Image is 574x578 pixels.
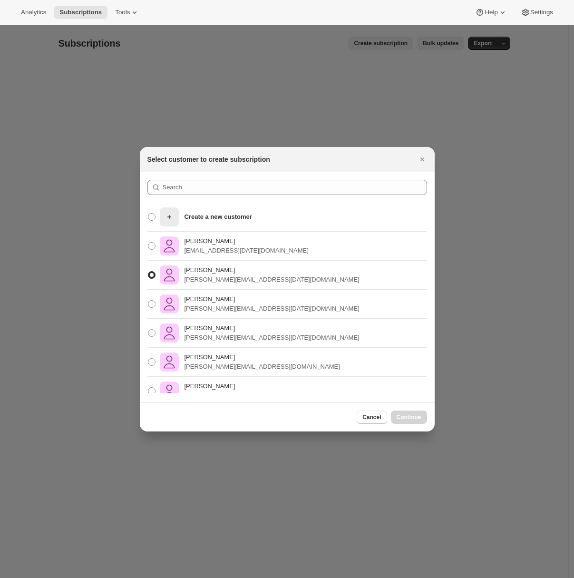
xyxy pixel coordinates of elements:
button: Cancel [357,411,387,424]
span: Tools [115,9,130,16]
p: [PERSON_NAME] [185,353,340,362]
span: Cancel [362,413,381,421]
p: [PERSON_NAME] [185,382,360,391]
p: [PERSON_NAME][EMAIL_ADDRESS][DATE][DOMAIN_NAME] [185,333,360,343]
span: Subscriptions [59,9,102,16]
span: Settings [530,9,553,16]
p: [PERSON_NAME][EMAIL_ADDRESS][DATE][DOMAIN_NAME] [185,391,360,401]
p: [PERSON_NAME] [185,294,360,304]
p: Create a new customer [185,212,252,222]
button: Help [469,6,513,19]
p: [PERSON_NAME][EMAIL_ADDRESS][DOMAIN_NAME] [185,362,340,372]
p: [PERSON_NAME][EMAIL_ADDRESS][DATE][DOMAIN_NAME] [185,275,360,284]
p: [PERSON_NAME] [185,265,360,275]
p: [PERSON_NAME][EMAIL_ADDRESS][DATE][DOMAIN_NAME] [185,304,360,313]
p: [PERSON_NAME] [185,236,309,246]
button: Close [416,153,429,166]
p: [PERSON_NAME] [185,323,360,333]
button: Settings [515,6,559,19]
span: Help [485,9,497,16]
p: [EMAIL_ADDRESS][DATE][DOMAIN_NAME] [185,246,309,255]
span: Analytics [21,9,46,16]
input: Search [163,180,427,195]
button: Subscriptions [54,6,107,19]
button: Tools [109,6,145,19]
h2: Select customer to create subscription [147,155,270,164]
button: Analytics [15,6,52,19]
